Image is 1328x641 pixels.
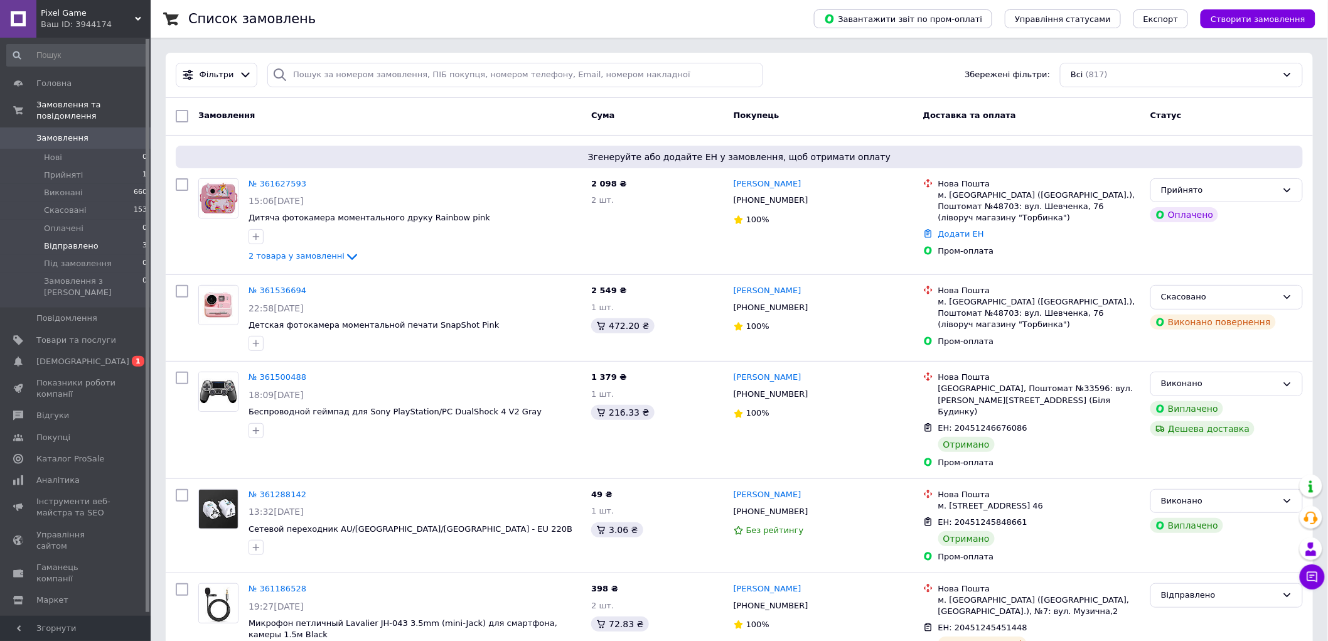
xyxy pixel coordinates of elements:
a: 2 товара у замовленні [249,251,360,261]
span: Замовлення [36,132,88,144]
a: Фото товару [198,583,238,623]
span: Покупець [734,110,779,120]
span: (817) [1086,70,1108,79]
span: Створити замовлення [1211,14,1305,24]
span: 100% [746,620,769,629]
span: [DEMOGRAPHIC_DATA] [36,356,129,367]
span: Замовлення та повідомлення [36,99,151,122]
span: Беспроводной геймпад для Sony PlayStation/PC DualShock 4 V2 Gray [249,407,542,416]
img: Фото товару [199,584,238,623]
span: ЕН: 20451245451448 [938,623,1027,632]
span: Cума [591,110,614,120]
a: Детская фотокамера моментальной печати SnapShot Pink [249,320,499,330]
span: Відправлено [44,240,99,252]
img: Фото товару [199,179,238,218]
span: 2 товара у замовленні [249,252,345,261]
div: Виконано повернення [1150,315,1276,330]
div: Виплачено [1150,518,1223,533]
a: [PERSON_NAME] [734,178,801,190]
a: Створити замовлення [1188,14,1315,23]
span: 1 шт. [591,389,614,399]
span: Відгуки [36,410,69,421]
button: Завантажити звіт по пром-оплаті [814,9,992,28]
div: м. [GEOGRAPHIC_DATA] ([GEOGRAPHIC_DATA].), Поштомат №48703: вул. Шевченка, 76 (ліворуч магазину "... [938,296,1140,331]
input: Пошук за номером замовлення, ПІБ покупця, номером телефону, Email, номером накладної [267,63,763,87]
span: ЕН: 20451245848661 [938,517,1027,527]
div: Виконано [1161,377,1277,391]
span: Фільтри [200,69,234,81]
span: Завантажити звіт по пром-оплаті [824,13,982,24]
span: Прийняті [44,170,83,181]
span: 1 шт. [591,506,614,515]
span: Повідомлення [36,313,97,324]
span: Замовлення з [PERSON_NAME] [44,276,142,298]
span: Pixel Game [41,8,135,19]
span: Без рейтингу [746,525,804,535]
div: Виплачено [1150,401,1223,416]
span: 1 [132,356,144,367]
span: 100% [746,215,769,224]
a: Додати ЕН [938,229,984,239]
span: Головна [36,78,72,89]
div: Нова Пошта [938,285,1140,296]
span: Виконані [44,187,83,198]
span: Маркет [36,595,68,606]
div: Нова Пошта [938,372,1140,383]
a: [PERSON_NAME] [734,583,801,595]
span: 2 098 ₴ [591,179,626,188]
span: 49 ₴ [591,490,613,499]
div: [PHONE_NUMBER] [731,299,811,316]
span: 1 379 ₴ [591,372,626,382]
span: 3 [142,240,147,252]
a: № 361288142 [249,490,306,499]
span: 100% [746,408,769,417]
span: ЕН: 20451246676086 [938,423,1027,433]
div: Пром-оплата [938,245,1140,257]
a: Фото товару [198,489,238,529]
a: [PERSON_NAME] [734,489,801,501]
img: Фото товару [199,490,238,529]
span: 19:27[DATE] [249,601,304,611]
div: 216.33 ₴ [591,405,654,420]
span: 100% [746,321,769,331]
span: 22:58[DATE] [249,303,304,313]
span: Товари та послуги [36,335,116,346]
input: Пошук [6,44,148,67]
div: Ваш ID: 3944174 [41,19,151,30]
a: № 361627593 [249,179,306,188]
span: Оплачені [44,223,83,234]
div: Пром-оплата [938,457,1140,468]
div: Виконано [1161,495,1277,508]
span: Показники роботи компанії [36,377,116,400]
div: [PHONE_NUMBER] [731,504,811,520]
div: 3.06 ₴ [591,522,643,537]
div: Прийнято [1161,184,1277,197]
div: [GEOGRAPHIC_DATA], Поштомат №33596: вул. [PERSON_NAME][STREET_ADDRESS] (Біля Будинку) [938,383,1140,417]
button: Чат з покупцем [1300,564,1325,590]
button: Управління статусами [1005,9,1121,28]
span: 18:09[DATE] [249,390,304,400]
div: Нова Пошта [938,178,1140,190]
a: Фото товару [198,178,238,218]
span: Статус [1150,110,1182,120]
a: Сетевой переходник AU/[GEOGRAPHIC_DATA]/[GEOGRAPHIC_DATA] - EU 220В [249,524,572,534]
a: № 361186528 [249,584,306,593]
button: Експорт [1133,9,1189,28]
span: Під замовлення [44,258,112,269]
div: Пром-оплата [938,336,1140,347]
span: Скасовані [44,205,87,216]
span: Дитяча фотокамера моментального друку Rainbow pink [249,213,490,222]
div: Отримано [938,437,995,452]
div: Скасовано [1161,291,1277,304]
span: Микрофон петличный Lavalier JH-043 3.5mm (mini-Jack) для смартфона, камеры 1.5м Black [249,618,557,640]
div: Нова Пошта [938,583,1140,595]
div: Оплачено [1150,207,1218,222]
span: Покупці [36,432,70,443]
a: Фото товару [198,285,238,325]
span: Інструменти веб-майстра та SEO [36,496,116,519]
span: Всі [1071,69,1083,81]
span: 1 шт. [591,303,614,312]
span: Нові [44,152,62,163]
